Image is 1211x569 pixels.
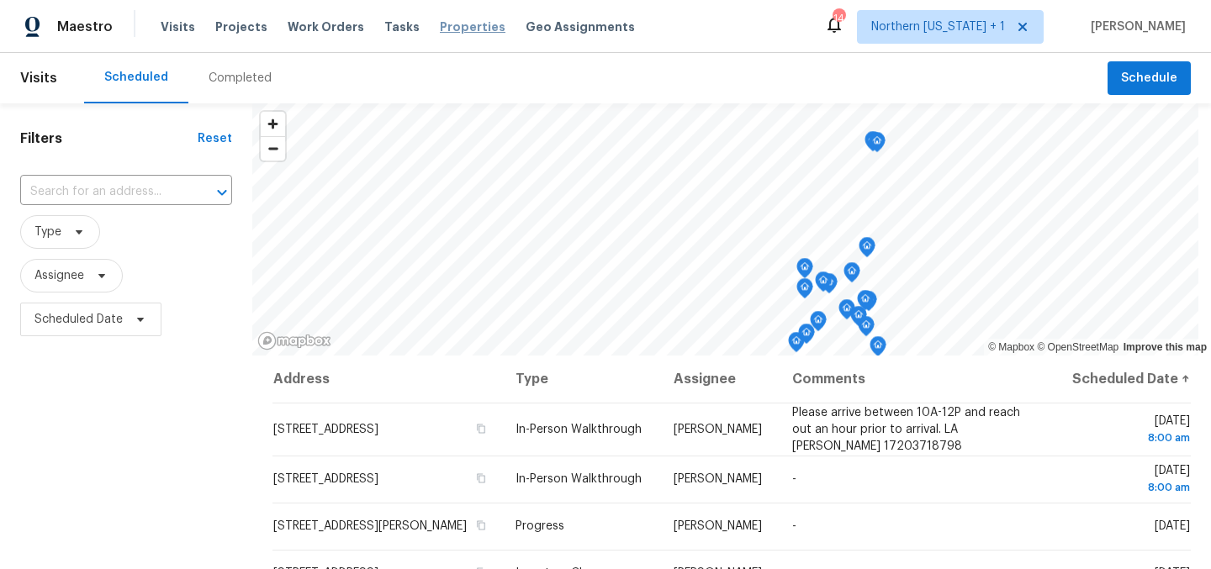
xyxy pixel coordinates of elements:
span: [DATE] [1068,465,1190,496]
div: Map marker [859,237,875,263]
th: Type [502,356,660,403]
h1: Filters [20,130,198,147]
th: Comments [779,356,1055,403]
span: Scheduled Date [34,311,123,328]
button: Zoom in [261,112,285,136]
button: Zoom out [261,136,285,161]
span: Progress [516,520,564,532]
input: Search for an address... [20,179,185,205]
div: Map marker [796,258,813,284]
span: Properties [440,18,505,35]
span: - [792,520,796,532]
span: [STREET_ADDRESS] [273,473,378,485]
div: 8:00 am [1068,429,1190,446]
div: Map marker [796,278,813,304]
button: Copy Address [473,421,489,436]
div: Scheduled [104,69,168,86]
span: Northern [US_STATE] + 1 [871,18,1005,35]
span: [PERSON_NAME] [674,520,762,532]
button: Copy Address [473,518,489,533]
span: In-Person Walkthrough [516,424,642,435]
span: [DATE] [1155,520,1190,532]
span: Please arrive between 10A-12P and reach out an hour prior to arrival. LA [PERSON_NAME] 17203718798 [792,407,1020,452]
span: [STREET_ADDRESS] [273,424,378,435]
span: Projects [215,18,267,35]
div: Map marker [870,336,886,362]
button: Open [210,181,234,204]
div: Map marker [815,271,832,298]
div: Map marker [843,262,860,288]
div: Map marker [838,299,855,325]
span: Maestro [57,18,113,35]
span: Work Orders [288,18,364,35]
div: Map marker [869,132,886,158]
a: OpenStreetMap [1037,341,1118,353]
a: Mapbox homepage [257,331,331,350]
span: [STREET_ADDRESS][PERSON_NAME] [273,520,467,532]
button: Copy Address [473,471,489,486]
button: Schedule [1108,61,1191,96]
div: Map marker [810,311,827,337]
span: [PERSON_NAME] [674,473,762,485]
div: Map marker [857,290,874,316]
div: Completed [209,70,272,87]
th: Address [272,356,502,403]
div: Map marker [798,324,815,350]
a: Improve this map [1124,341,1207,353]
span: Schedule [1121,68,1177,89]
div: Reset [198,130,232,147]
a: Mapbox [988,341,1034,353]
th: Scheduled Date ↑ [1055,356,1191,403]
span: In-Person Walkthrough [516,473,642,485]
th: Assignee [660,356,779,403]
span: [PERSON_NAME] [1084,18,1186,35]
div: 14 [833,10,844,27]
span: [DATE] [1068,415,1190,446]
span: Geo Assignments [526,18,635,35]
span: Visits [161,18,195,35]
div: Map marker [850,306,867,332]
span: Visits [20,60,57,97]
canvas: Map [252,103,1198,356]
span: Assignee [34,267,84,284]
span: Tasks [384,21,420,33]
span: Type [34,224,61,240]
div: Map marker [865,131,881,157]
span: Zoom out [261,137,285,161]
div: 8:00 am [1068,479,1190,496]
span: [PERSON_NAME] [674,424,762,435]
div: Map marker [788,332,805,358]
span: - [792,473,796,485]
